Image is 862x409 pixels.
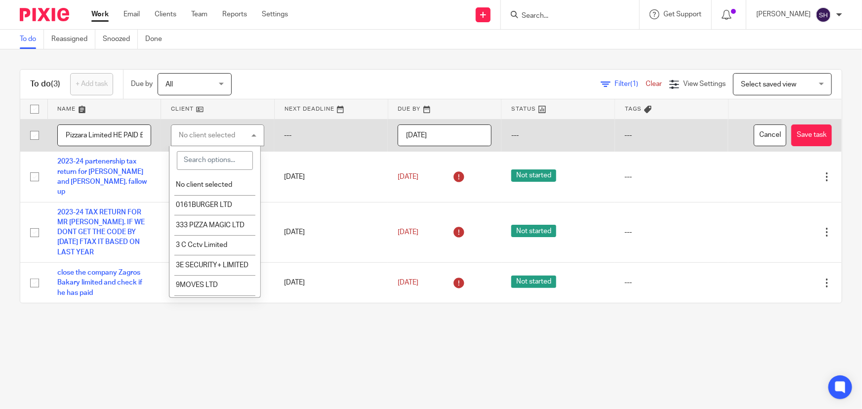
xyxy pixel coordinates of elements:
[274,119,388,152] td: ---
[91,9,109,19] a: Work
[791,124,832,147] button: Save task
[57,209,145,256] a: 2023-24 TAX RETURN FOR MR [PERSON_NAME]. IF WE DONT GET THE CODE BY [DATE] FTAX IT BASED ON LAST ...
[521,12,610,21] input: Search
[398,173,418,180] span: [DATE]
[103,30,138,49] a: Snoozed
[274,202,388,263] td: [DATE]
[177,151,253,170] input: Search options...
[646,81,662,87] a: Clear
[57,158,147,195] a: 2023-24 partenership tax return for [PERSON_NAME] and [PERSON_NAME]. fallow up
[663,11,701,18] span: Get Support
[179,132,235,139] div: No client selected
[274,263,388,303] td: [DATE]
[756,9,811,19] p: [PERSON_NAME]
[501,119,615,152] td: ---
[398,124,492,147] input: Pick a date
[70,73,113,95] a: + Add task
[511,225,556,237] span: Not started
[398,279,418,286] span: [DATE]
[754,124,786,147] button: Cancel
[57,124,151,147] input: Task name
[176,181,232,188] span: No client selected
[222,9,247,19] a: Reports
[262,9,288,19] a: Settings
[630,81,638,87] span: (1)
[165,81,173,88] span: All
[51,30,95,49] a: Reassigned
[30,79,60,89] h1: To do
[511,169,556,182] span: Not started
[20,8,69,21] img: Pixie
[145,30,169,49] a: Done
[123,9,140,19] a: Email
[683,81,726,87] span: View Settings
[131,79,153,89] p: Due by
[176,222,245,229] span: 333 PIZZA MAGIC LTD
[274,152,388,202] td: [DATE]
[176,202,232,208] span: 0161BURGER LTD
[625,227,719,237] div: ---
[741,81,796,88] span: Select saved view
[191,9,207,19] a: Team
[511,276,556,288] span: Not started
[57,269,142,296] a: close the company Zagros Bakary limited and check if he has paid
[51,80,60,88] span: (3)
[625,278,719,287] div: ---
[625,106,642,112] span: Tags
[155,9,176,19] a: Clients
[20,30,44,49] a: To do
[816,7,831,23] img: svg%3E
[176,262,248,269] span: 3E SECURITY+ LIMITED
[176,282,218,288] span: 9MOVES LTD
[615,81,646,87] span: Filter
[398,229,418,236] span: [DATE]
[615,119,729,152] td: ---
[176,242,227,248] span: 3 C Cctv Limited
[625,172,719,182] div: ---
